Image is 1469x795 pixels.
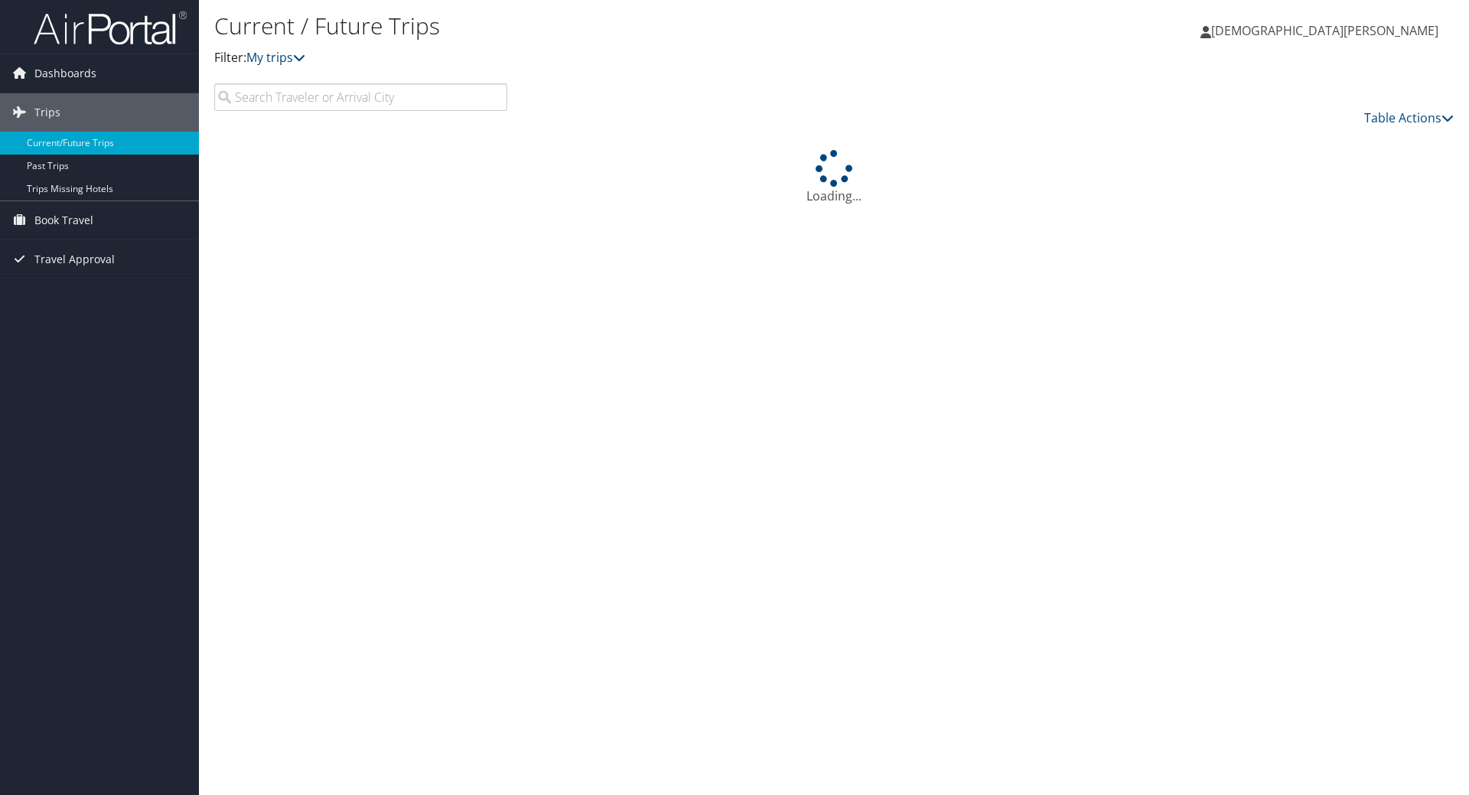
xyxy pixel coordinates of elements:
[214,150,1454,205] div: Loading...
[34,240,115,279] span: Travel Approval
[1211,22,1438,39] span: [DEMOGRAPHIC_DATA][PERSON_NAME]
[34,54,96,93] span: Dashboards
[34,201,93,239] span: Book Travel
[214,48,1041,68] p: Filter:
[34,10,187,46] img: airportal-logo.png
[214,83,507,111] input: Search Traveler or Arrival City
[1364,109,1454,126] a: Table Actions
[246,49,305,66] a: My trips
[34,93,60,132] span: Trips
[1200,8,1454,54] a: [DEMOGRAPHIC_DATA][PERSON_NAME]
[214,10,1041,42] h1: Current / Future Trips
